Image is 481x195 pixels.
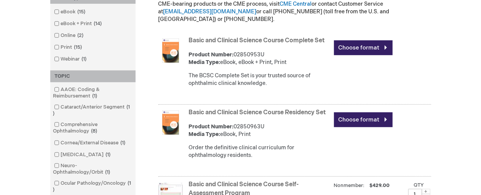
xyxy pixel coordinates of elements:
[189,37,325,44] a: Basic and Clinical Science Course Complete Set
[52,180,134,193] a: Ocular Pathology/Oncology1
[91,93,99,99] span: 1
[76,32,86,38] span: 2
[189,144,330,159] div: Order the definitive clinical curriculum for ophthalmology residents.
[334,181,365,190] strong: Nonmember:
[158,38,183,63] img: Basic and Clinical Science Course Complete Set
[80,56,89,62] span: 1
[119,140,128,146] span: 1
[52,8,89,16] a: eBook15
[334,40,393,55] a: Choose format
[334,112,393,127] a: Choose format
[189,72,330,87] div: The BCSC Complete Set is your trusted source of ophthalmic clinical knowledge.
[52,86,134,100] a: AAOE: Coding & Reimbursement1
[280,1,312,7] a: CME Central
[50,70,136,82] div: TOPIC
[53,104,130,117] span: 1
[52,151,114,158] a: [MEDICAL_DATA]1
[104,169,112,175] span: 1
[72,44,84,50] span: 15
[163,8,257,15] a: [EMAIL_ADDRESS][DOMAIN_NAME]
[189,51,330,66] div: 02850953U eBook, eBook + Print, Print
[189,59,221,66] strong: Media Type:
[52,56,90,63] a: Webinar1
[189,109,326,116] a: Basic and Clinical Science Course Residency Set
[158,110,183,135] img: Basic and Clinical Science Course Residency Set
[92,21,104,27] span: 14
[189,131,221,137] strong: Media Type:
[52,139,129,147] a: Cornea/External Disease1
[52,20,105,27] a: eBook + Print14
[53,180,131,193] span: 1
[52,32,87,39] a: Online2
[189,51,234,58] strong: Product Number:
[414,182,424,188] label: Qty
[104,152,113,158] span: 1
[52,104,134,117] a: Cataract/Anterior Segment1
[52,162,134,176] a: Neuro-Ophthalmology/Orbit1
[52,44,85,51] a: Print15
[76,9,88,15] span: 15
[369,182,391,189] span: $429.00
[189,123,330,138] div: 02850963U eBook, Print
[89,128,99,134] span: 8
[189,123,234,130] strong: Product Number:
[52,121,134,135] a: Comprehensive Ophthalmology8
